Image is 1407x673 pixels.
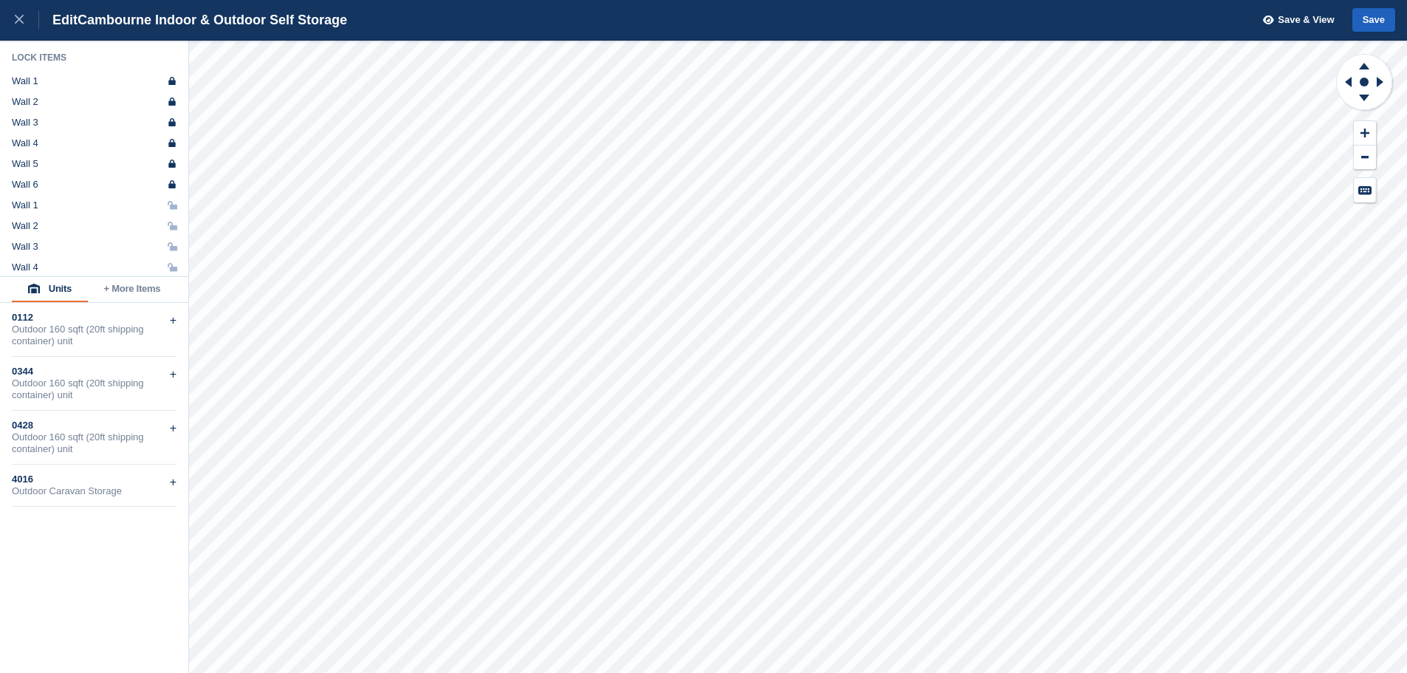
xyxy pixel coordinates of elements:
[1352,8,1395,33] button: Save
[88,277,177,302] button: + More Items
[12,277,88,302] button: Units
[12,137,38,149] div: Wall 4
[12,158,38,170] div: Wall 5
[12,220,38,232] div: Wall 2
[12,474,177,485] div: 4016
[39,11,347,29] div: Edit Cambourne Indoor & Outdoor Self Storage
[12,411,177,465] div: 0428Outdoor 160 sqft (20ft shipping container) unit+
[1278,13,1334,27] span: Save & View
[12,303,177,357] div: 0112Outdoor 160 sqft (20ft shipping container) unit+
[12,52,177,64] div: Lock Items
[170,312,177,329] div: +
[170,420,177,437] div: +
[12,117,38,129] div: Wall 3
[12,485,177,497] div: Outdoor Caravan Storage
[1354,178,1376,202] button: Keyboard Shortcuts
[170,474,177,491] div: +
[12,324,177,347] div: Outdoor 160 sqft (20ft shipping container) unit
[12,96,38,108] div: Wall 2
[12,420,177,431] div: 0428
[12,262,38,273] div: Wall 4
[1354,121,1376,146] button: Zoom In
[1354,146,1376,170] button: Zoom Out
[170,366,177,383] div: +
[12,357,177,411] div: 0344Outdoor 160 sqft (20ft shipping container) unit+
[12,312,177,324] div: 0112
[12,378,177,401] div: Outdoor 160 sqft (20ft shipping container) unit
[12,75,38,87] div: Wall 1
[12,199,38,211] div: Wall 1
[12,431,177,455] div: Outdoor 160 sqft (20ft shipping container) unit
[12,465,177,507] div: 4016Outdoor Caravan Storage+
[1255,8,1335,33] button: Save & View
[12,179,38,191] div: Wall 6
[12,366,177,378] div: 0344
[12,241,38,253] div: Wall 3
